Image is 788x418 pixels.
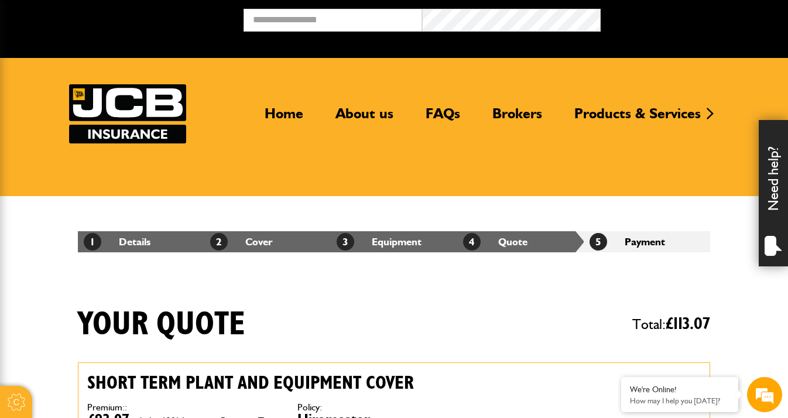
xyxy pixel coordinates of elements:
div: We're Online! [630,385,729,395]
h1: Your quote [78,305,245,344]
p: How may I help you today? [630,396,729,405]
a: Brokers [484,105,551,132]
img: JCB Insurance Services logo [69,84,186,143]
span: 113.07 [673,316,710,333]
li: Payment [584,231,710,252]
a: 3Equipment [337,235,422,248]
span: Total: [632,311,710,338]
dt: Policy: [297,403,490,412]
span: 5 [590,233,607,251]
span: 3 [337,233,354,251]
a: 1Details [84,235,150,248]
a: 2Cover [210,235,273,248]
h2: Short term plant and equipment cover [87,372,491,394]
li: Quote [457,231,584,252]
a: JCB Insurance Services [69,84,186,143]
span: £ [666,316,710,333]
a: Products & Services [566,105,710,132]
dt: Premium:: [87,403,280,412]
span: 1 [84,233,101,251]
a: FAQs [417,105,469,132]
span: 2 [210,233,228,251]
span: 4 [463,233,481,251]
a: Home [256,105,312,132]
div: Need help? [759,120,788,266]
a: About us [327,105,402,132]
button: Broker Login [601,9,779,27]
